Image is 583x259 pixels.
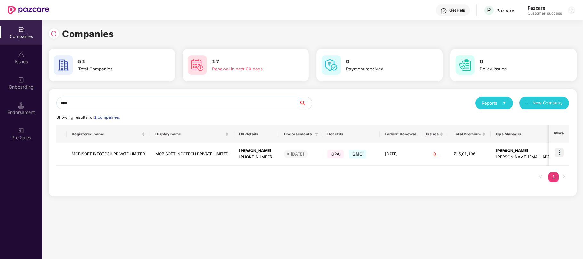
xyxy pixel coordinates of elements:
[234,125,279,143] th: HR details
[322,125,380,143] th: Benefits
[480,66,555,72] div: Policy issued
[555,148,564,157] img: icon
[536,172,546,182] li: Previous Page
[421,125,448,143] th: Issues
[380,143,421,166] td: [DATE]
[67,143,150,166] td: MOBISOFT INFOTECH PRIVATE LIMITED
[426,151,443,157] div: 0
[528,5,562,11] div: Pazcare
[299,97,312,109] button: search
[532,100,563,106] span: New Company
[155,132,224,137] span: Display name
[454,151,486,157] div: ₹15,01,196
[18,102,24,109] img: svg+xml;base64,PHN2ZyB3aWR0aD0iMTQuNSIgaGVpZ2h0PSIxNC41IiB2aWV3Qm94PSIwIDAgMTYgMTYiIGZpbGw9Im5vbm...
[562,175,566,179] span: right
[18,52,24,58] img: svg+xml;base64,PHN2ZyBpZD0iSXNzdWVzX2Rpc2FibGVkIiB4bWxucz0iaHR0cDovL3d3dy53My5vcmcvMjAwMC9zdmciIH...
[56,115,120,120] span: Showing results for
[150,125,234,143] th: Display name
[549,125,569,143] th: More
[67,125,150,143] th: Registered name
[482,100,506,106] div: Reports
[448,125,491,143] th: Total Premium
[569,8,574,13] img: svg+xml;base64,PHN2ZyBpZD0iRHJvcGRvd24tMzJ4MzIiIHhtbG5zPSJodHRwOi8vd3d3LnczLm9yZy8yMDAwL3N2ZyIgd2...
[440,8,447,14] img: svg+xml;base64,PHN2ZyBpZD0iSGVscC0zMngzMiIgeG1sbnM9Imh0dHA6Ly93d3cudzMub3JnLzIwMDAvc3ZnIiB3aWR0aD...
[497,7,514,13] div: Pazcare
[519,97,569,109] button: plusNew Company
[349,150,367,158] span: GMC
[212,58,288,66] h3: 17
[284,132,312,137] span: Endorsements
[526,101,530,106] span: plus
[559,172,569,182] li: Next Page
[454,132,481,137] span: Total Premium
[291,151,304,157] div: [DATE]
[322,55,341,75] img: svg+xml;base64,PHN2ZyB4bWxucz0iaHR0cDovL3d3dy53My5vcmcvMjAwMC9zdmciIHdpZHRoPSI2MCIgaGVpZ2h0PSI2MC...
[72,132,140,137] span: Registered name
[536,172,546,182] button: left
[480,58,555,66] h3: 0
[78,66,154,72] div: Total Companies
[150,143,234,166] td: MOBISOFT INFOTECH PRIVATE LIMITED
[18,127,24,134] img: svg+xml;base64,PHN2ZyB3aWR0aD0iMjAiIGhlaWdodD0iMjAiIHZpZXdCb3g9IjAgMCAyMCAyMCIgZmlsbD0ibm9uZSIgeG...
[18,26,24,33] img: svg+xml;base64,PHN2ZyBpZD0iQ29tcGFuaWVzIiB4bWxucz0iaHR0cDovL3d3dy53My5vcmcvMjAwMC9zdmciIHdpZHRoPS...
[456,55,475,75] img: svg+xml;base64,PHN2ZyB4bWxucz0iaHR0cDovL3d3dy53My5vcmcvMjAwMC9zdmciIHdpZHRoPSI2MCIgaGVpZ2h0PSI2MC...
[449,8,465,13] div: Get Help
[188,55,207,75] img: svg+xml;base64,PHN2ZyB4bWxucz0iaHR0cDovL3d3dy53My5vcmcvMjAwMC9zdmciIHdpZHRoPSI2MCIgaGVpZ2h0PSI2MC...
[239,148,274,154] div: [PERSON_NAME]
[346,66,422,72] div: Payment received
[299,101,312,106] span: search
[502,101,506,105] span: caret-down
[539,175,543,179] span: left
[548,172,559,182] a: 1
[94,115,120,120] span: 1 companies.
[559,172,569,182] button: right
[313,130,320,138] span: filter
[18,77,24,83] img: svg+xml;base64,PHN2ZyB3aWR0aD0iMjAiIGhlaWdodD0iMjAiIHZpZXdCb3g9IjAgMCAyMCAyMCIgZmlsbD0ibm9uZSIgeG...
[327,150,344,158] span: GPA
[8,6,49,14] img: New Pazcare Logo
[54,55,73,75] img: svg+xml;base64,PHN2ZyB4bWxucz0iaHR0cDovL3d3dy53My5vcmcvMjAwMC9zdmciIHdpZHRoPSI2MCIgaGVpZ2h0PSI2MC...
[239,154,274,160] div: [PHONE_NUMBER]
[426,132,439,137] span: Issues
[78,58,154,66] h3: 51
[212,66,288,72] div: Renewal in next 60 days
[62,27,114,41] h1: Companies
[380,125,421,143] th: Earliest Renewal
[51,30,57,37] img: svg+xml;base64,PHN2ZyBpZD0iUmVsb2FkLTMyeDMyIiB4bWxucz0iaHR0cDovL3d3dy53My5vcmcvMjAwMC9zdmciIHdpZH...
[528,11,562,16] div: Customer_success
[487,6,491,14] span: P
[315,132,318,136] span: filter
[346,58,422,66] h3: 0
